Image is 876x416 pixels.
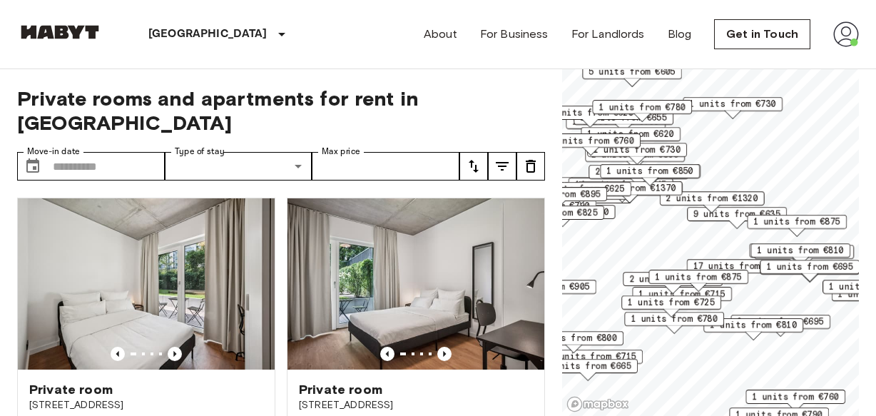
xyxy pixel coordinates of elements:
[575,178,667,191] span: 14 units from €645
[566,396,629,412] a: Mapbox logo
[17,86,545,135] span: Private rooms and apartments for rent in [GEOGRAPHIC_DATA]
[753,215,840,228] span: 1 units from €875
[592,100,692,122] div: Map marker
[714,19,810,49] a: Get in Touch
[29,381,113,398] span: Private room
[730,315,830,337] div: Map marker
[648,270,748,292] div: Map marker
[538,183,625,196] span: 2 units from €625
[511,206,598,219] span: 1 units from €825
[623,272,723,294] div: Map marker
[148,26,268,43] p: [GEOGRAPHIC_DATA]
[582,65,682,87] div: Map marker
[668,26,692,43] a: Blog
[299,398,533,412] span: [STREET_ADDRESS]
[546,106,633,119] span: 1 units from €620
[833,21,859,47] img: avatar
[380,347,394,361] button: Previous image
[488,152,516,181] button: tune
[599,101,686,113] span: 1 units from €780
[683,97,783,119] div: Map marker
[747,215,847,237] div: Map marker
[629,273,716,285] span: 2 units from €865
[287,198,544,370] img: Marketing picture of unit DE-01-259-004-03Q
[459,152,488,181] button: tune
[549,350,636,363] span: 1 units from €715
[710,319,797,332] span: 1 units from €810
[168,347,182,361] button: Previous image
[750,243,850,265] div: Map marker
[595,166,682,178] span: 2 units from €655
[544,360,631,372] span: 1 units from €665
[594,143,681,156] span: 1 units from €730
[745,390,845,412] div: Map marker
[516,152,545,181] button: tune
[757,244,844,257] span: 1 units from €810
[766,260,853,273] span: 1 units from €695
[547,134,634,147] span: 1 units from €760
[480,26,549,43] a: For Business
[760,260,860,282] div: Map marker
[175,146,225,158] label: Type of stay
[589,165,688,187] div: Map marker
[655,270,742,283] span: 1 units from €875
[703,318,803,340] div: Map marker
[628,296,715,309] span: 1 units from €725
[660,191,765,213] div: Map marker
[624,312,724,334] div: Map marker
[511,205,616,227] div: Map marker
[322,146,360,158] label: Max price
[687,259,792,281] div: Map marker
[606,165,693,178] span: 1 units from €850
[27,146,80,158] label: Move-in date
[19,152,47,181] button: Choose date
[689,98,776,111] span: 1 units from €730
[737,315,824,328] span: 2 units from €695
[437,347,452,361] button: Previous image
[524,331,623,353] div: Map marker
[29,398,263,412] span: [STREET_ADDRESS]
[621,295,721,318] div: Map marker
[693,260,785,273] span: 17 units from €650
[424,26,457,43] a: About
[578,181,683,203] div: Map marker
[600,164,700,186] div: Map marker
[584,182,676,195] span: 1 units from €1370
[687,207,787,229] div: Map marker
[111,347,125,361] button: Previous image
[17,25,103,39] img: Habyt
[693,208,780,220] span: 9 units from €635
[638,288,725,300] span: 1 units from €715
[587,128,674,141] span: 1 units from €620
[517,206,609,218] span: 1 units from €1150
[530,332,617,345] span: 1 units from €800
[514,188,601,201] span: 1 units from €895
[299,381,382,398] span: Private room
[503,280,590,293] span: 1 units from €905
[541,133,641,156] div: Map marker
[666,192,758,205] span: 2 units from €1320
[631,313,718,325] span: 1 units from €780
[589,66,676,78] span: 5 units from €605
[569,178,673,200] div: Map marker
[570,177,670,199] div: Map marker
[540,106,640,128] div: Map marker
[571,26,645,43] a: For Landlords
[538,359,638,381] div: Map marker
[18,198,275,370] img: Marketing picture of unit DE-01-259-004-01Q
[585,148,685,170] div: Map marker
[752,390,839,403] span: 1 units from €760
[531,182,631,204] div: Map marker
[581,127,681,149] div: Map marker
[749,243,849,265] div: Map marker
